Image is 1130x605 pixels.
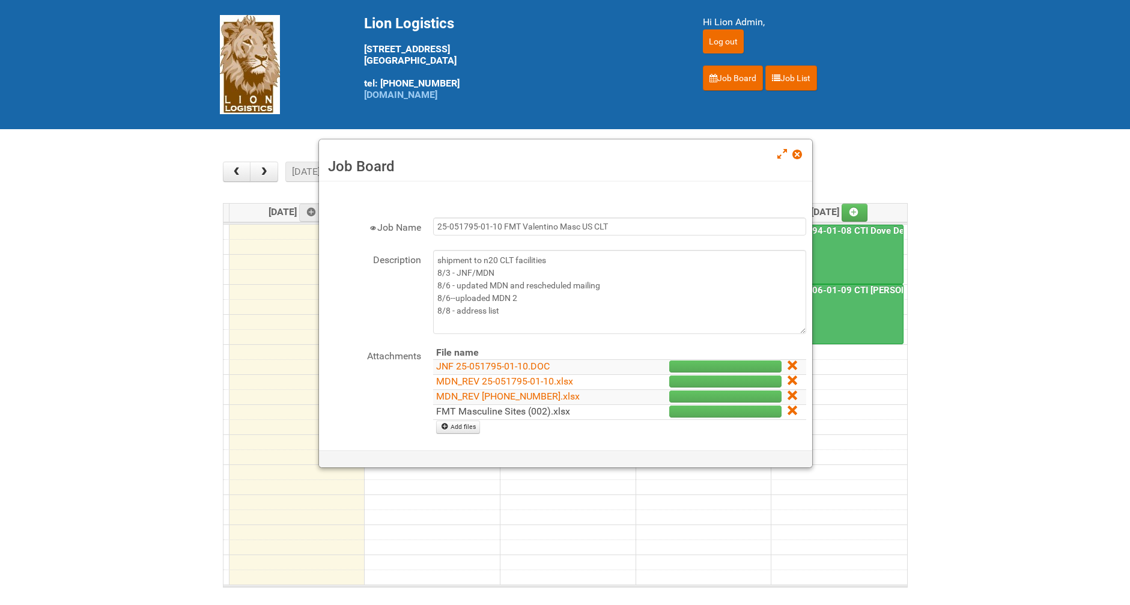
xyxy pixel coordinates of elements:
[773,225,904,285] a: 25-016794-01-08 CTI Dove Deep Moisture
[269,206,326,217] span: [DATE]
[299,204,326,222] a: Add an event
[220,15,280,114] img: Lion Logistics
[811,206,868,217] span: [DATE]
[842,204,868,222] a: Add an event
[364,15,454,32] span: Lion Logistics
[436,360,550,372] a: JNF 25-051795-01-10.DOC
[703,65,763,91] a: Job Board
[773,284,904,344] a: 25-016806-01-09 CTI [PERSON_NAME] Bar Superior HUT
[433,250,806,334] textarea: shipment to n20 CLT facilities 8/3 - JNF/MDN 8/6 - updated MDN and rescheduled mailing 8/6--uploa...
[436,421,480,434] a: Add files
[364,89,437,100] a: [DOMAIN_NAME]
[364,15,673,100] div: [STREET_ADDRESS] [GEOGRAPHIC_DATA] tel: [PHONE_NUMBER]
[703,29,744,53] input: Log out
[328,157,803,175] h3: Job Board
[325,217,421,235] label: Job Name
[774,285,1014,296] a: 25-016806-01-09 CTI [PERSON_NAME] Bar Superior HUT
[325,250,421,267] label: Description
[703,15,911,29] div: Hi Lion Admin,
[436,375,573,387] a: MDN_REV 25-051795-01-10.xlsx
[285,162,326,182] button: [DATE]
[774,225,954,236] a: 25-016794-01-08 CTI Dove Deep Moisture
[220,58,280,70] a: Lion Logistics
[765,65,817,91] a: Job List
[433,346,623,360] th: File name
[436,406,570,417] a: FMT Masculine Sites (002).xlsx
[325,346,421,363] label: Attachments
[436,391,580,402] a: MDN_REV [PHONE_NUMBER].xlsx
